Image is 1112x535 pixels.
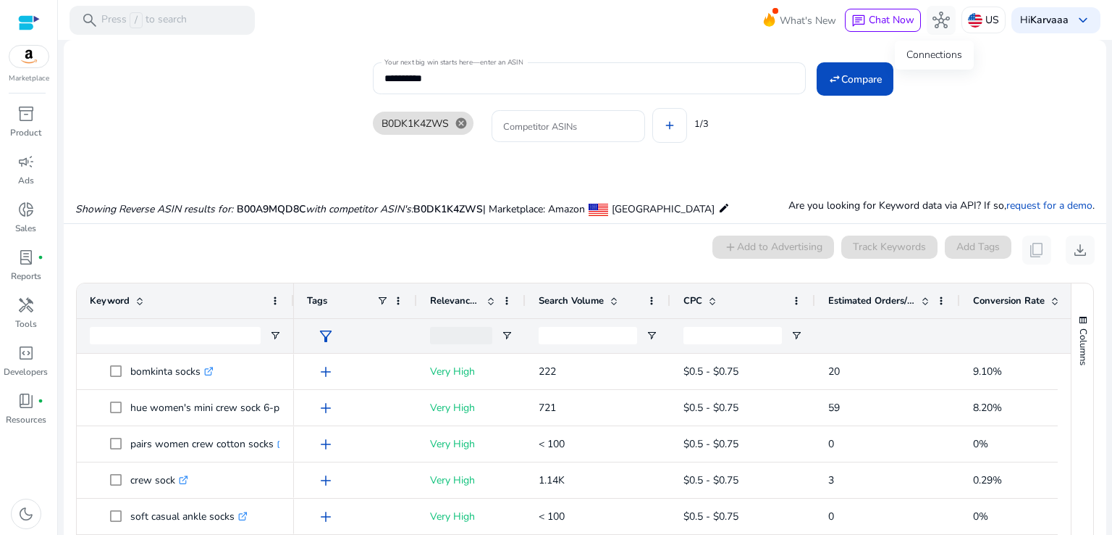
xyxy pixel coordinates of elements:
[1071,241,1089,259] span: download
[851,14,866,28] span: chat
[845,9,921,32] button: chatChat Now
[501,330,513,341] button: Open Filter Menu
[539,401,556,415] span: 721
[81,12,98,29] span: search
[17,505,35,523] span: dark_mode
[90,327,261,344] input: Keyword Filter Input
[1030,13,1069,27] b: Karvaaa
[1074,12,1092,29] span: keyboard_arrow_down
[788,198,1095,213] p: Are you looking for Keyword data via API? If so, .
[17,249,35,266] span: lab_profile
[646,330,657,341] button: Open Filter Menu
[828,510,834,523] span: 0
[11,270,41,283] p: Reports
[384,57,523,67] mat-label: Your next big win starts here—enter an ASIN
[828,365,840,378] span: 20
[17,392,35,410] span: book_4
[317,328,334,345] span: filter_alt
[973,294,1045,307] span: Conversion Rate
[539,510,565,523] span: < 100
[38,254,43,260] span: fiber_manual_record
[430,429,513,459] p: Very High
[38,398,43,404] span: fiber_manual_record
[317,436,334,453] span: add
[4,365,48,378] p: Developers
[6,413,46,426] p: Resources
[817,62,893,96] button: Compare
[430,465,513,495] p: Very High
[9,46,49,67] img: amazon.svg
[683,294,702,307] span: CPC
[683,327,782,344] input: CPC Filter Input
[1006,199,1092,212] a: request for a demo
[15,318,37,331] p: Tools
[9,73,49,84] p: Marketplace
[130,502,248,531] p: soft casual ankle socks
[17,153,35,170] span: campaign
[18,174,34,187] p: Ads
[1066,236,1095,265] button: download
[973,401,1002,415] span: 8.20%
[413,202,483,216] span: B0DK1K4ZWS
[430,502,513,531] p: Very High
[683,401,738,415] span: $0.5 - $0.75
[683,473,738,487] span: $0.5 - $0.75
[306,202,413,216] i: with competitor ASIN's:
[10,126,41,139] p: Product
[317,363,334,381] span: add
[17,296,35,314] span: handyman
[718,199,730,217] mat-icon: edit
[430,294,481,307] span: Relevance Score
[269,330,281,341] button: Open Filter Menu
[663,119,676,132] mat-icon: add
[780,8,836,33] span: What's New
[539,327,637,344] input: Search Volume Filter Input
[828,437,834,451] span: 0
[985,7,999,33] p: US
[1020,15,1069,25] p: Hi
[828,294,915,307] span: Estimated Orders/Month
[539,365,556,378] span: 222
[130,393,307,423] p: hue women's mini crew sock 6-pack
[828,473,834,487] span: 3
[17,201,35,218] span: donut_small
[449,117,473,130] mat-icon: cancel
[317,399,334,417] span: add
[869,13,914,27] span: Chat Now
[841,72,882,87] span: Compare
[317,472,334,489] span: add
[130,357,214,386] p: bomkinta socks
[17,105,35,123] span: inventory_2
[317,508,334,526] span: add
[539,437,565,451] span: < 100
[17,344,35,362] span: code_blocks
[130,465,188,495] p: crew sock
[694,115,709,131] mat-hint: 1/3
[430,393,513,423] p: Very High
[539,294,604,307] span: Search Volume
[973,473,1002,487] span: 0.29%
[130,429,287,459] p: pairs women crew cotton socks
[430,357,513,386] p: Very High
[75,202,233,216] i: Showing Reverse ASIN results for:
[382,116,449,131] span: B0DK1K4ZWS
[895,41,974,70] div: Connections
[612,202,715,216] span: [GEOGRAPHIC_DATA]
[683,510,738,523] span: $0.5 - $0.75
[932,12,950,29] span: hub
[539,473,565,487] span: 1.14K
[791,330,802,341] button: Open Filter Menu
[237,202,306,216] span: B00A9MQD8C
[927,6,956,35] button: hub
[90,294,130,307] span: Keyword
[130,12,143,28] span: /
[1077,328,1090,365] span: Columns
[973,510,988,523] span: 0%
[683,365,738,378] span: $0.5 - $0.75
[973,437,988,451] span: 0%
[683,437,738,451] span: $0.5 - $0.75
[828,72,841,86] mat-icon: swap_horiz
[828,401,840,415] span: 59
[483,202,585,216] span: | Marketplace: Amazon
[973,365,1002,378] span: 9.10%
